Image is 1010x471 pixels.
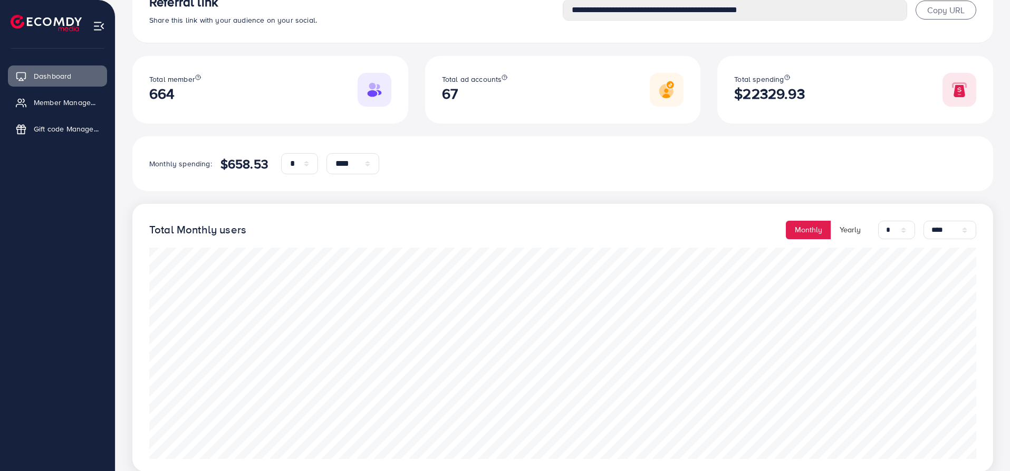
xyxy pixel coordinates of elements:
[927,4,965,16] span: Copy URL
[442,85,508,102] h2: 67
[149,85,201,102] h2: 664
[965,423,1002,463] iframe: Chat
[831,221,870,239] button: Yearly
[734,85,804,102] h2: $22329.93
[8,118,107,139] a: Gift code Management
[358,73,391,107] img: Responsive image
[149,157,212,170] p: Monthly spending:
[942,73,976,107] img: Responsive image
[93,20,105,32] img: menu
[650,73,684,107] img: Responsive image
[220,156,268,172] h4: $658.53
[34,71,71,81] span: Dashboard
[149,223,246,237] h4: Total Monthly users
[442,74,502,84] span: Total ad accounts
[149,74,195,84] span: Total member
[786,221,831,239] button: Monthly
[34,97,99,108] span: Member Management
[149,15,317,25] span: Share this link with your audience on your social.
[916,1,976,20] button: Copy URL
[8,65,107,87] a: Dashboard
[8,92,107,113] a: Member Management
[34,124,99,134] span: Gift code Management
[734,74,784,84] span: Total spending
[11,15,82,31] img: logo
